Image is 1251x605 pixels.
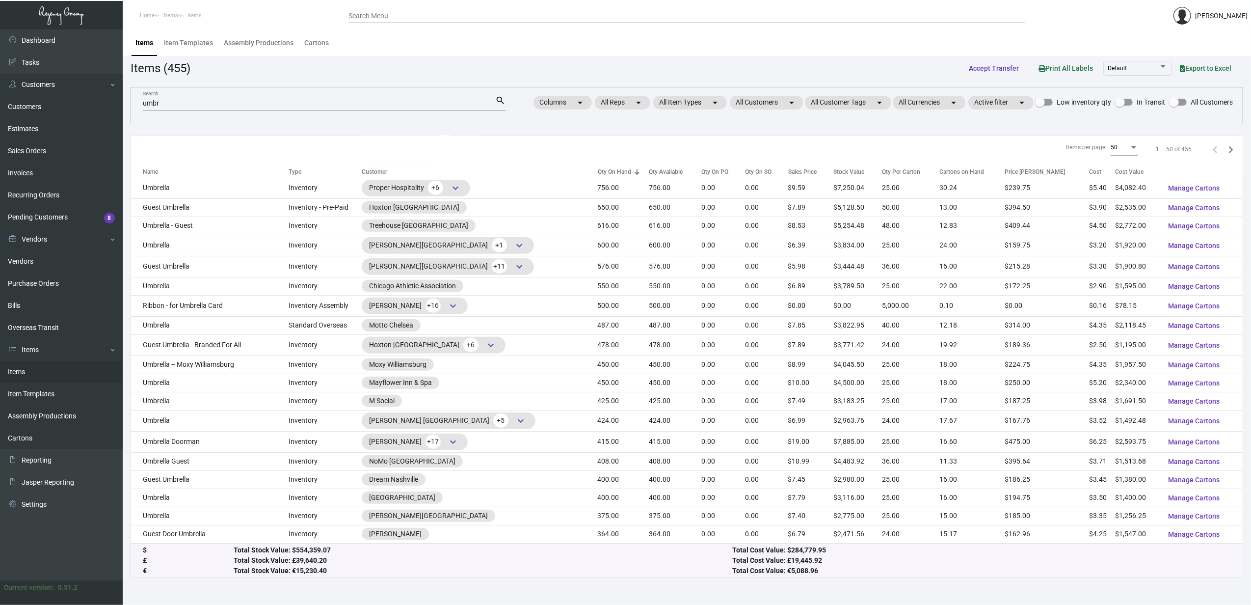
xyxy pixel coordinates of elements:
td: $6.39 [788,235,834,256]
td: Guest Umbrella [131,198,289,217]
td: $3.90 [1089,198,1115,217]
td: $2,963.76 [833,410,882,431]
span: Manage Cartons [1169,184,1220,192]
td: $3,822.95 [833,316,882,334]
td: $3.52 [1089,410,1115,431]
button: Manage Cartons [1161,489,1228,507]
td: $2,118.45 [1115,316,1161,334]
td: $2.50 [1089,334,1115,356]
span: Items [187,12,202,19]
td: 0.00 [745,198,788,217]
td: $239.75 [1005,177,1089,198]
td: 0.00 [701,295,745,316]
span: In Transit [1137,96,1165,108]
mat-icon: arrow_drop_down [633,97,644,109]
td: $4.35 [1089,316,1115,334]
td: Ribbon - for Umbrella Card [131,295,289,316]
span: All Customers [1191,96,1233,108]
td: 0.00 [745,356,788,374]
span: Manage Cartons [1169,222,1220,230]
div: Mayflower Inn & Spa [369,378,432,388]
td: 25.00 [882,277,939,295]
mat-icon: arrow_drop_down [874,97,885,109]
div: Items per page: [1066,143,1107,152]
td: 25.00 [882,356,939,374]
span: Manage Cartons [1169,322,1220,330]
td: 650.00 [649,198,701,217]
span: 50 [1111,144,1118,151]
td: $1,195.00 [1115,334,1161,356]
td: 17.67 [939,410,1005,431]
button: Manage Cartons [1161,433,1228,451]
div: Sales Price [788,167,834,176]
button: Manage Cartons [1161,471,1228,489]
div: Cost [1089,167,1101,176]
td: $3,789.50 [833,277,882,295]
td: 650.00 [598,198,649,217]
td: $3,771.42 [833,334,882,356]
span: Manage Cartons [1169,361,1220,369]
td: $167.76 [1005,410,1089,431]
div: Qty Available [649,167,701,176]
td: $5.98 [788,256,834,277]
td: Inventory [289,374,362,392]
span: Manage Cartons [1169,341,1220,349]
div: Cartons on Hand [939,167,1005,176]
div: [PERSON_NAME] [369,299,460,313]
img: admin@bootstrapmaster.com [1173,7,1191,25]
div: Items [135,38,153,48]
td: $224.75 [1005,356,1089,374]
mat-icon: arrow_drop_down [786,97,798,109]
td: Umbrella [131,277,289,295]
span: Manage Cartons [1169,512,1220,520]
span: +1 [492,238,507,252]
td: $0.00 [833,295,882,316]
td: $189.36 [1005,334,1089,356]
td: Inventory [289,410,362,431]
td: Inventory [289,392,362,410]
span: Print All Labels [1038,64,1093,72]
span: keyboard_arrow_down [450,182,461,194]
td: $159.75 [1005,235,1089,256]
td: 0.00 [745,256,788,277]
td: 16.00 [939,256,1005,277]
span: Manage Cartons [1169,438,1220,446]
span: +6 [463,338,479,352]
td: Inventory [289,256,362,277]
div: Item Templates [164,38,213,48]
div: [PERSON_NAME] [1195,11,1248,21]
td: $4,500.00 [833,374,882,392]
td: 600.00 [598,235,649,256]
td: $409.44 [1005,217,1089,235]
td: Umbrella - Guest [131,217,289,235]
td: $2,772.00 [1115,217,1161,235]
button: Manage Cartons [1161,258,1228,275]
span: keyboard_arrow_down [515,415,527,427]
td: 0.00 [701,277,745,295]
span: keyboard_arrow_down [513,240,525,251]
div: Qty On Hand [598,167,649,176]
button: Manage Cartons [1161,356,1228,374]
td: $3.30 [1089,256,1115,277]
mat-chip: All Reps [595,96,650,110]
div: Qty Available [649,167,683,176]
td: $5.40 [1089,177,1115,198]
span: Manage Cartons [1169,397,1220,405]
td: 0.00 [701,235,745,256]
td: Inventory [289,217,362,235]
td: 576.00 [598,256,649,277]
button: Manage Cartons [1161,277,1228,295]
div: [PERSON_NAME][GEOGRAPHIC_DATA] [369,259,527,274]
td: $8.99 [788,356,834,374]
td: $314.00 [1005,316,1089,334]
td: $1,492.48 [1115,410,1161,431]
td: Umbrella [131,316,289,334]
td: 0.00 [745,277,788,295]
span: +6 [428,181,443,195]
td: 12.83 [939,217,1005,235]
mat-chip: All Item Types [653,96,727,110]
button: Manage Cartons [1161,336,1228,354]
div: Cost Value [1115,167,1144,176]
td: $2,535.00 [1115,198,1161,217]
td: 0.00 [745,177,788,198]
